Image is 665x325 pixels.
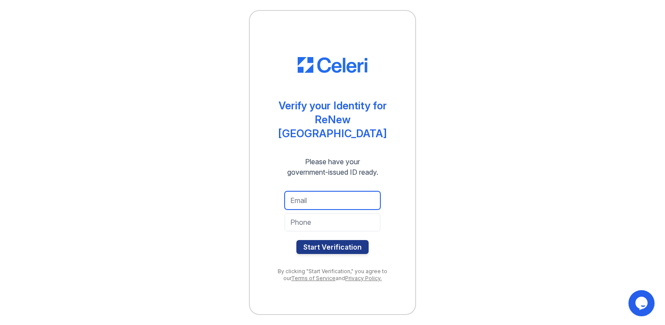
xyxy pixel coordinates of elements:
[285,213,380,231] input: Phone
[272,156,394,177] div: Please have your government-issued ID ready.
[628,290,656,316] iframe: chat widget
[285,191,380,210] input: Email
[345,275,382,281] a: Privacy Policy.
[296,240,369,254] button: Start Verification
[298,57,367,73] img: CE_Logo_Blue-a8612792a0a2168367f1c8372b55b34899dd931a85d93a1a3d3e32e68fde9ad4.png
[291,275,336,281] a: Terms of Service
[267,99,398,141] div: Verify your Identity for ReNew [GEOGRAPHIC_DATA]
[267,268,398,282] div: By clicking "Start Verification," you agree to our and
